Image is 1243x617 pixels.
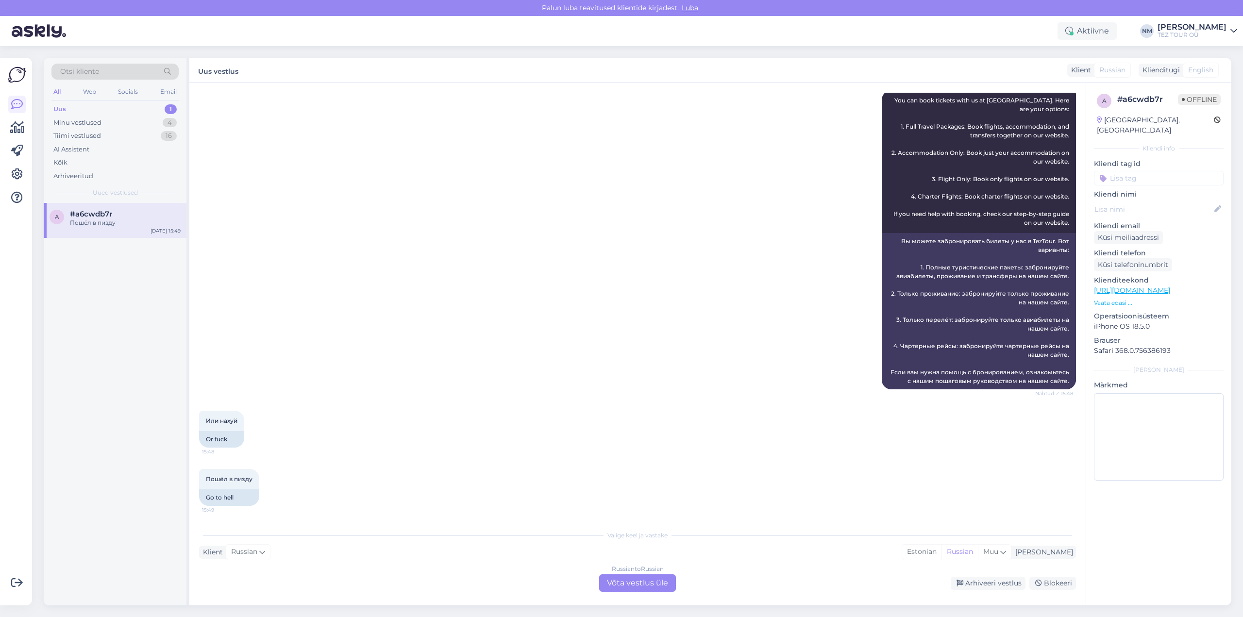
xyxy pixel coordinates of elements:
[679,3,701,12] span: Luba
[1158,23,1237,39] a: [PERSON_NAME]TEZ TOUR OÜ
[1094,275,1224,285] p: Klienditeekond
[161,131,177,141] div: 16
[53,171,93,181] div: Arhiveeritud
[1094,366,1224,374] div: [PERSON_NAME]
[206,475,252,483] span: Пошёл в пизду
[983,547,998,556] span: Muu
[1099,65,1125,75] span: Russian
[1094,346,1224,356] p: Safari 368.0.756386193
[1058,22,1117,40] div: Aktiivne
[1117,94,1178,105] div: # a6cwdb7r
[202,448,238,455] span: 15:48
[1178,94,1221,105] span: Offline
[116,85,140,98] div: Socials
[8,66,26,84] img: Askly Logo
[1188,65,1213,75] span: English
[1094,231,1163,244] div: Küsi meiliaadressi
[1094,299,1224,307] p: Vaata edasi ...
[199,431,244,448] div: Or fuck
[151,227,181,234] div: [DATE] 15:49
[1094,144,1224,153] div: Kliendi info
[1094,286,1170,295] a: [URL][DOMAIN_NAME]
[199,489,259,506] div: Go to hell
[231,547,257,557] span: Russian
[55,213,59,220] span: a
[882,233,1076,389] div: Вы можете забронировать билеты у нас в TezTour. Вот варианты: 1. Полные туристические пакеты: заб...
[1011,547,1073,557] div: [PERSON_NAME]
[1097,115,1214,135] div: [GEOGRAPHIC_DATA], [GEOGRAPHIC_DATA]
[1140,24,1154,38] div: NM
[891,97,1071,226] span: You can book tickets with us at [GEOGRAPHIC_DATA]. Here are your options: 1. Full Travel Packages...
[51,85,63,98] div: All
[199,547,223,557] div: Klient
[60,67,99,77] span: Otsi kliente
[198,64,238,77] label: Uus vestlus
[1094,380,1224,390] p: Märkmed
[158,85,179,98] div: Email
[81,85,98,98] div: Web
[1158,31,1226,39] div: TEZ TOUR OÜ
[70,218,181,227] div: Пошёл в пизду
[1094,221,1224,231] p: Kliendi email
[53,104,66,114] div: Uus
[951,577,1025,590] div: Arhiveeri vestlus
[902,545,941,559] div: Estonian
[1094,189,1224,200] p: Kliendi nimi
[941,545,978,559] div: Russian
[1035,390,1073,397] span: Nähtud ✓ 15:48
[53,145,89,154] div: AI Assistent
[1094,171,1224,185] input: Lisa tag
[1139,65,1180,75] div: Klienditugi
[1094,248,1224,258] p: Kliendi telefon
[1029,577,1076,590] div: Blokeeri
[1102,97,1107,104] span: a
[199,531,1076,540] div: Valige keel ja vastake
[53,118,101,128] div: Minu vestlused
[163,118,177,128] div: 4
[93,188,138,197] span: Uued vestlused
[70,210,112,218] span: #a6cwdb7r
[1094,204,1212,215] input: Lisa nimi
[599,574,676,592] div: Võta vestlus üle
[1094,335,1224,346] p: Brauser
[206,417,237,424] span: Или нахуй
[1094,311,1224,321] p: Operatsioonisüsteem
[612,565,664,573] div: Russian to Russian
[1094,159,1224,169] p: Kliendi tag'id
[165,104,177,114] div: 1
[53,131,101,141] div: Tiimi vestlused
[53,158,67,167] div: Kõik
[1158,23,1226,31] div: [PERSON_NAME]
[1094,321,1224,332] p: iPhone OS 18.5.0
[202,506,238,514] span: 15:49
[1094,258,1172,271] div: Küsi telefoninumbrit
[1067,65,1091,75] div: Klient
